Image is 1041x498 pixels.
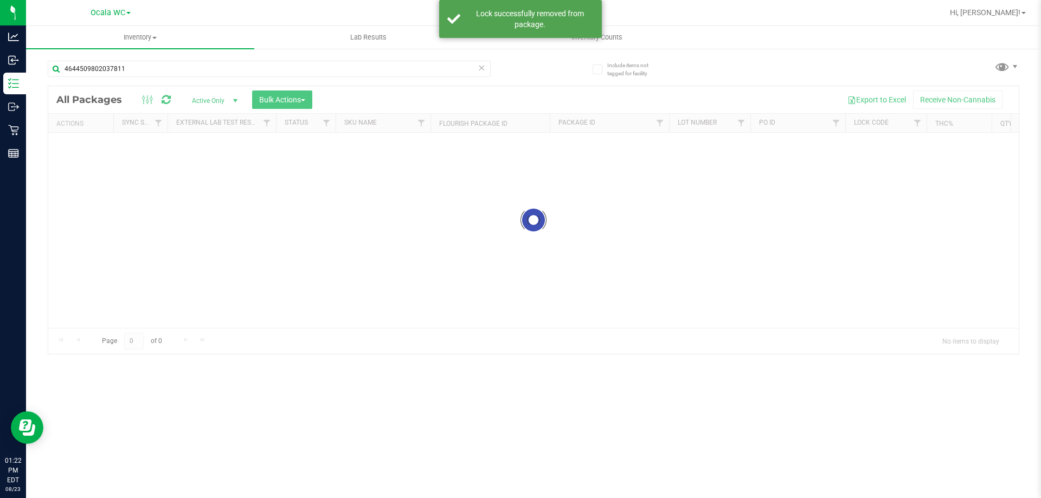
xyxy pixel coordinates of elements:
[5,456,21,485] p: 01:22 PM EDT
[11,411,43,444] iframe: Resource center
[26,33,254,42] span: Inventory
[466,8,594,30] div: Lock successfully removed from package.
[478,61,485,75] span: Clear
[26,26,254,49] a: Inventory
[91,8,125,17] span: Ocala WC
[48,61,491,77] input: Search Package ID, Item Name, SKU, Lot or Part Number...
[8,148,19,159] inline-svg: Reports
[254,26,483,49] a: Lab Results
[5,485,21,493] p: 08/23
[8,78,19,89] inline-svg: Inventory
[336,33,401,42] span: Lab Results
[8,55,19,66] inline-svg: Inbound
[607,61,661,77] span: Include items not tagged for facility
[8,31,19,42] inline-svg: Analytics
[950,8,1020,17] span: Hi, [PERSON_NAME]!
[8,101,19,112] inline-svg: Outbound
[8,125,19,135] inline-svg: Retail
